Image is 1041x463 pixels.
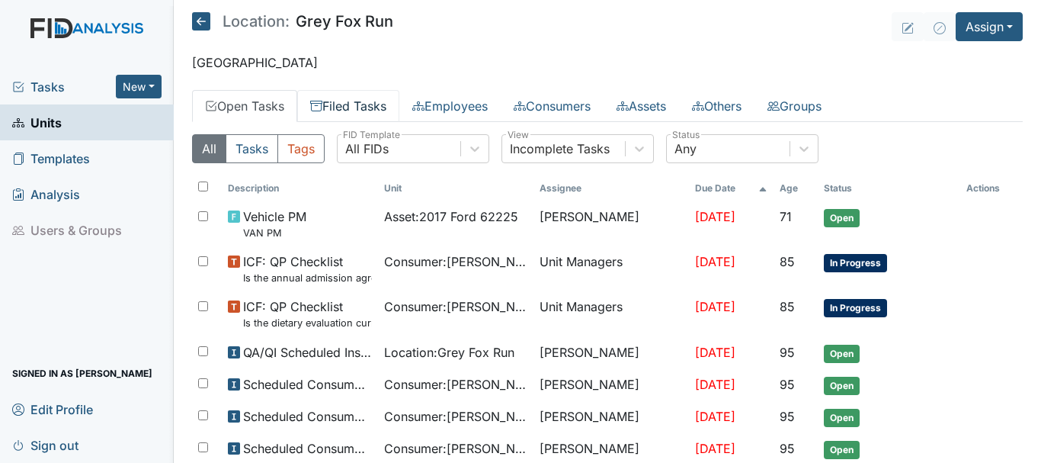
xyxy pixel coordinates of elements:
span: Edit Profile [12,397,93,421]
span: Analysis [12,182,80,206]
span: 95 [780,345,795,360]
div: All FIDs [345,140,389,158]
a: Filed Tasks [297,90,399,122]
span: 95 [780,377,795,392]
input: Toggle All Rows Selected [198,182,208,191]
small: Is the annual admission agreement current? (document the date in the comment section) [243,271,371,285]
td: Unit Managers [533,246,689,291]
span: Location : Grey Fox Run [384,343,514,362]
span: Templates [12,146,90,170]
span: Units [12,111,62,134]
span: Sign out [12,433,78,457]
button: Tags [277,134,325,163]
td: [PERSON_NAME] [533,401,689,433]
th: Toggle SortBy [222,175,377,201]
p: [GEOGRAPHIC_DATA] [192,53,1023,72]
div: Any [674,140,697,158]
span: Open [824,377,860,395]
a: Open Tasks [192,90,297,122]
span: Consumer : [PERSON_NAME] [384,407,527,426]
span: Asset : 2017 Ford 62225 [384,207,518,226]
span: [DATE] [695,345,735,360]
a: Others [679,90,754,122]
span: 85 [780,299,795,314]
button: All [192,134,226,163]
span: Scheduled Consumer Chart Review [243,375,371,394]
span: Consumer : [PERSON_NAME] [384,375,527,394]
a: Groups [754,90,834,122]
th: Toggle SortBy [378,175,533,201]
span: Open [824,441,860,459]
th: Toggle SortBy [818,175,960,201]
span: Open [824,345,860,363]
h5: Grey Fox Run [192,12,393,31]
span: [DATE] [695,409,735,424]
button: Assign [956,12,1023,41]
span: [DATE] [695,254,735,269]
span: 95 [780,409,795,424]
td: Unit Managers [533,291,689,336]
td: [PERSON_NAME] [533,369,689,401]
span: Consumer : [PERSON_NAME] [384,439,527,458]
th: Actions [960,175,1023,201]
span: Consumer : [PERSON_NAME] [384,252,527,271]
span: Vehicle PM VAN PM [243,207,306,240]
th: Toggle SortBy [774,175,818,201]
span: 85 [780,254,795,269]
small: VAN PM [243,226,306,240]
div: Incomplete Tasks [510,140,610,158]
span: Open [824,209,860,227]
span: Open [824,409,860,427]
span: [DATE] [695,299,735,314]
span: Location: [223,14,290,29]
a: Employees [399,90,501,122]
span: 95 [780,441,795,456]
button: Tasks [226,134,278,163]
span: [DATE] [695,441,735,456]
span: [DATE] [695,209,735,224]
span: ICF: QP Checklist Is the dietary evaluation current? (document the date in the comment section) [243,297,371,330]
th: Toggle SortBy [689,175,773,201]
button: New [116,75,162,98]
span: Signed in as [PERSON_NAME] [12,362,152,385]
a: Tasks [12,78,116,96]
span: Consumer : [PERSON_NAME] [384,297,527,316]
div: Type filter [192,134,325,163]
span: QA/QI Scheduled Inspection [243,343,371,362]
span: ICF: QP Checklist Is the annual admission agreement current? (document the date in the comment se... [243,252,371,285]
span: Scheduled Consumer Chart Review [243,439,371,458]
span: 71 [780,209,792,224]
span: Scheduled Consumer Chart Review [243,407,371,426]
span: [DATE] [695,377,735,392]
small: Is the dietary evaluation current? (document the date in the comment section) [243,316,371,330]
a: Assets [604,90,679,122]
a: Consumers [501,90,604,122]
th: Assignee [533,175,689,201]
span: In Progress [824,254,887,272]
td: [PERSON_NAME] [533,201,689,246]
span: In Progress [824,299,887,317]
td: [PERSON_NAME] [533,337,689,369]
